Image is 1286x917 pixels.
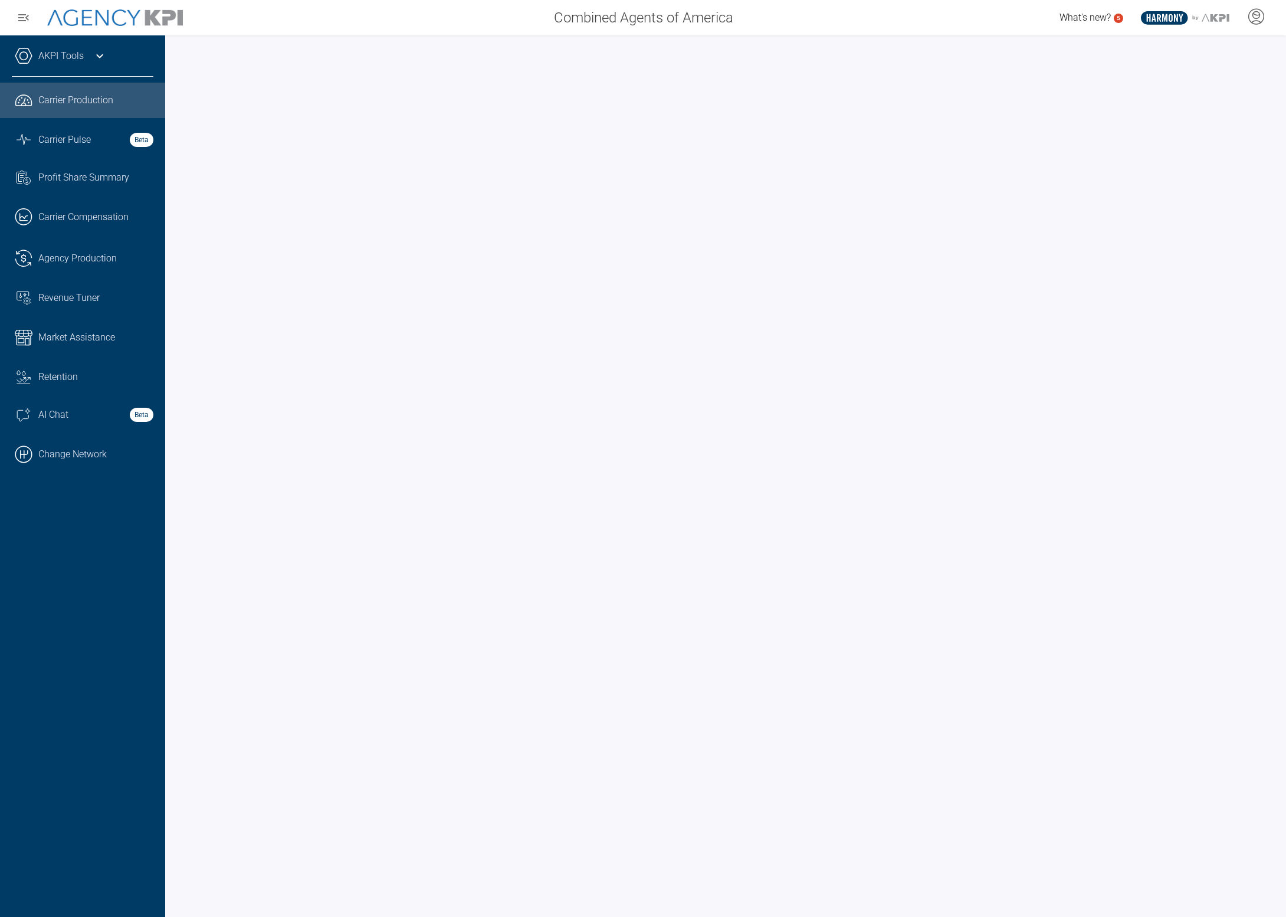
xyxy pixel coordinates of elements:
span: What's new? [1059,12,1111,23]
div: Retention [38,370,153,384]
span: Carrier Production [38,93,113,107]
span: Profit Share Summary [38,171,129,185]
span: Agency Production [38,251,117,266]
strong: Beta [130,133,153,147]
span: Carrier Pulse [38,133,91,147]
a: 5 [1114,14,1123,23]
img: AgencyKPI [47,9,183,27]
strong: Beta [130,408,153,422]
span: Combined Agents of America [554,7,733,28]
a: AKPI Tools [38,49,84,63]
span: AI Chat [38,408,68,422]
text: 5 [1117,15,1120,21]
span: Revenue Tuner [38,291,100,305]
span: Market Assistance [38,330,115,345]
span: Carrier Compensation [38,210,129,224]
